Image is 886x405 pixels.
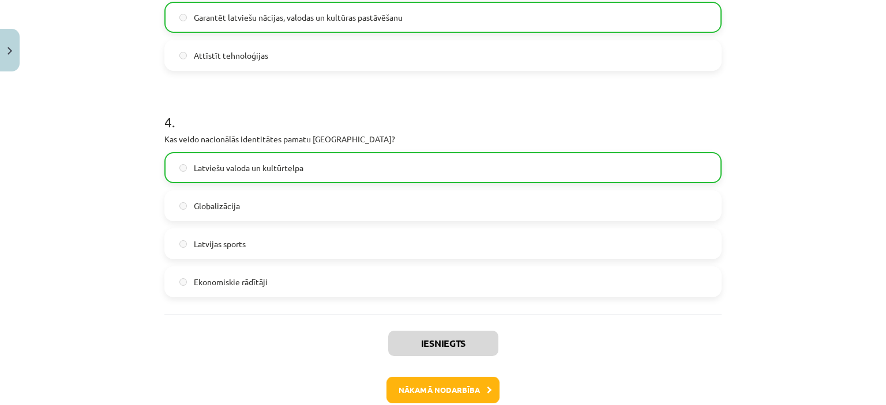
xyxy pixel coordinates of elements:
[194,162,303,174] span: Latviešu valoda un kultūrtelpa
[194,200,240,212] span: Globalizācija
[7,47,12,55] img: icon-close-lesson-0947bae3869378f0d4975bcd49f059093ad1ed9edebbc8119c70593378902aed.svg
[194,12,403,24] span: Garantēt latviešu nācijas, valodas un kultūras pastāvēšanu
[388,331,498,356] button: Iesniegts
[179,202,187,210] input: Globalizācija
[194,50,268,62] span: Attīstīt tehnoloģijas
[179,164,187,172] input: Latviešu valoda un kultūrtelpa
[179,240,187,248] input: Latvijas sports
[179,278,187,286] input: Ekonomiskie rādītāji
[164,133,722,145] p: Kas veido nacionālās identitātes pamatu [GEOGRAPHIC_DATA]?
[194,238,246,250] span: Latvijas sports
[386,377,500,403] button: Nākamā nodarbība
[194,276,268,288] span: Ekonomiskie rādītāji
[179,14,187,21] input: Garantēt latviešu nācijas, valodas un kultūras pastāvēšanu
[164,94,722,130] h1: 4 .
[179,52,187,59] input: Attīstīt tehnoloģijas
